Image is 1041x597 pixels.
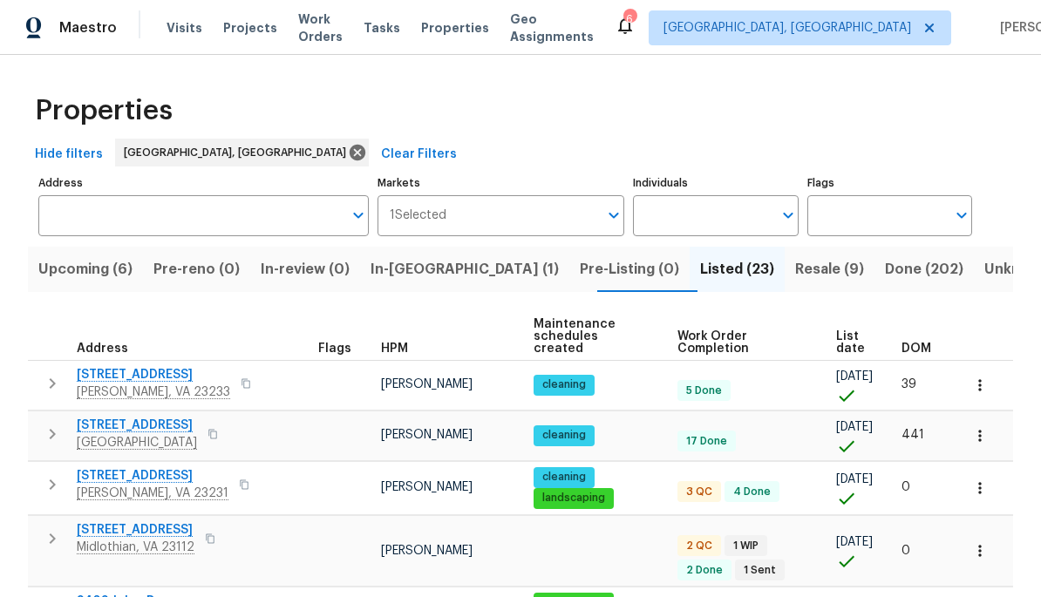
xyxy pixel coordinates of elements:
span: Maestro [59,19,117,37]
label: Flags [807,178,972,188]
span: List date [836,330,872,355]
span: Properties [35,102,173,119]
span: [GEOGRAPHIC_DATA], [GEOGRAPHIC_DATA] [663,19,911,37]
span: Pre-reno (0) [153,257,240,282]
span: 441 [902,429,924,441]
div: 6 [623,10,636,28]
span: DOM [902,343,931,355]
span: [PERSON_NAME] [381,378,473,390]
button: Open [602,203,626,227]
span: Hide filters [35,144,103,166]
span: Upcoming (6) [38,257,133,282]
span: 1 Sent [737,563,783,578]
span: Work Orders [298,10,343,45]
span: Flags [318,343,351,355]
span: Maintenance schedules created [534,318,647,355]
span: landscaping [535,491,612,505]
span: cleaning [535,428,593,443]
span: 0 [902,481,910,493]
span: 0 [902,545,910,557]
span: [GEOGRAPHIC_DATA], [GEOGRAPHIC_DATA] [124,144,353,161]
span: Visits [167,19,202,37]
span: 2 Done [679,563,730,578]
span: [DATE] [836,473,873,485]
span: 1 WIP [726,539,765,553]
span: 39 [902,378,916,390]
label: Address [38,178,369,188]
span: Tasks [364,22,400,34]
span: Properties [421,19,489,37]
span: 2 QC [679,539,719,553]
span: cleaning [535,377,593,392]
span: [DATE] [836,421,873,433]
div: [GEOGRAPHIC_DATA], [GEOGRAPHIC_DATA] [115,139,369,166]
span: [PERSON_NAME] [381,481,473,493]
span: [DATE] [836,370,873,383]
span: [PERSON_NAME] [381,429,473,441]
span: 3 QC [679,485,719,499]
span: 17 Done [679,434,734,449]
span: cleaning [535,470,593,485]
span: Clear Filters [381,144,457,166]
span: 1 Selected [390,208,446,223]
span: Listed (23) [700,257,774,282]
span: Projects [223,19,277,37]
span: In-review (0) [261,257,350,282]
span: In-[GEOGRAPHIC_DATA] (1) [371,257,559,282]
label: Markets [378,178,625,188]
label: Individuals [633,178,798,188]
span: Geo Assignments [510,10,594,45]
button: Open [346,203,371,227]
span: Resale (9) [795,257,864,282]
span: Work Order Completion [677,330,807,355]
button: Open [949,203,974,227]
span: 5 Done [679,383,729,398]
span: HPM [381,343,408,355]
span: Address [77,343,128,355]
span: [DATE] [836,536,873,548]
button: Clear Filters [374,139,464,171]
span: Pre-Listing (0) [580,257,679,282]
button: Open [776,203,800,227]
span: [PERSON_NAME] [381,545,473,557]
span: Done (202) [885,257,963,282]
button: Hide filters [28,139,110,171]
span: 4 Done [726,485,778,499]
